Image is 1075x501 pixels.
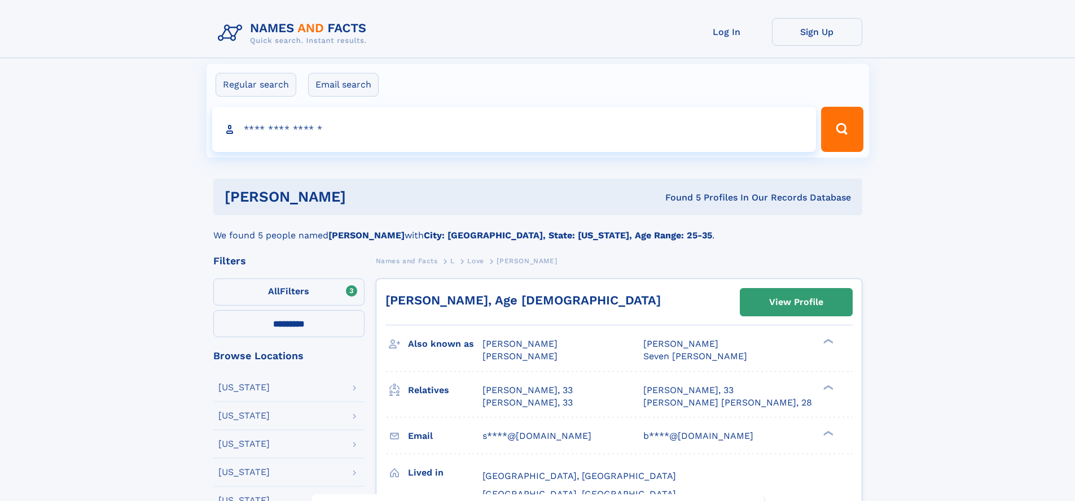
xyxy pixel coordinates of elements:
[218,411,270,420] div: [US_STATE]
[218,383,270,392] div: [US_STATE]
[643,397,812,409] a: [PERSON_NAME] [PERSON_NAME], 28
[376,254,438,268] a: Names and Facts
[408,426,482,446] h3: Email
[213,215,862,242] div: We found 5 people named with .
[821,107,863,152] button: Search Button
[482,384,573,397] a: [PERSON_NAME], 33
[643,338,718,349] span: [PERSON_NAME]
[482,351,558,361] span: [PERSON_NAME]
[213,351,365,361] div: Browse Locations
[450,254,455,268] a: L
[769,289,823,315] div: View Profile
[225,190,506,204] h1: [PERSON_NAME]
[820,429,834,437] div: ❯
[385,293,661,307] a: [PERSON_NAME], Age [DEMOGRAPHIC_DATA]
[772,18,862,46] a: Sign Up
[820,338,834,345] div: ❯
[450,257,455,265] span: L
[467,254,484,268] a: Love
[467,257,484,265] span: Love
[424,230,712,241] b: City: [GEOGRAPHIC_DATA], State: [US_STATE], Age Range: 25-35
[408,463,482,482] h3: Lived in
[643,351,747,361] span: Seven [PERSON_NAME]
[218,468,270,477] div: [US_STATE]
[740,289,852,316] a: View Profile
[482,470,676,481] span: [GEOGRAPHIC_DATA], [GEOGRAPHIC_DATA]
[308,73,379,97] label: Email search
[820,384,834,391] div: ❯
[216,73,296,97] label: Regular search
[643,384,734,397] a: [PERSON_NAME], 33
[212,107,817,152] input: search input
[682,18,772,46] a: Log In
[268,286,280,297] span: All
[213,256,365,266] div: Filters
[482,489,676,499] span: [GEOGRAPHIC_DATA], [GEOGRAPHIC_DATA]
[482,397,573,409] a: [PERSON_NAME], 33
[497,257,557,265] span: [PERSON_NAME]
[482,338,558,349] span: [PERSON_NAME]
[408,381,482,400] h3: Relatives
[408,334,482,354] h3: Also known as
[328,230,405,241] b: [PERSON_NAME]
[506,191,851,204] div: Found 5 Profiles In Our Records Database
[218,439,270,448] div: [US_STATE]
[213,278,365,306] label: Filters
[213,18,376,49] img: Logo Names and Facts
